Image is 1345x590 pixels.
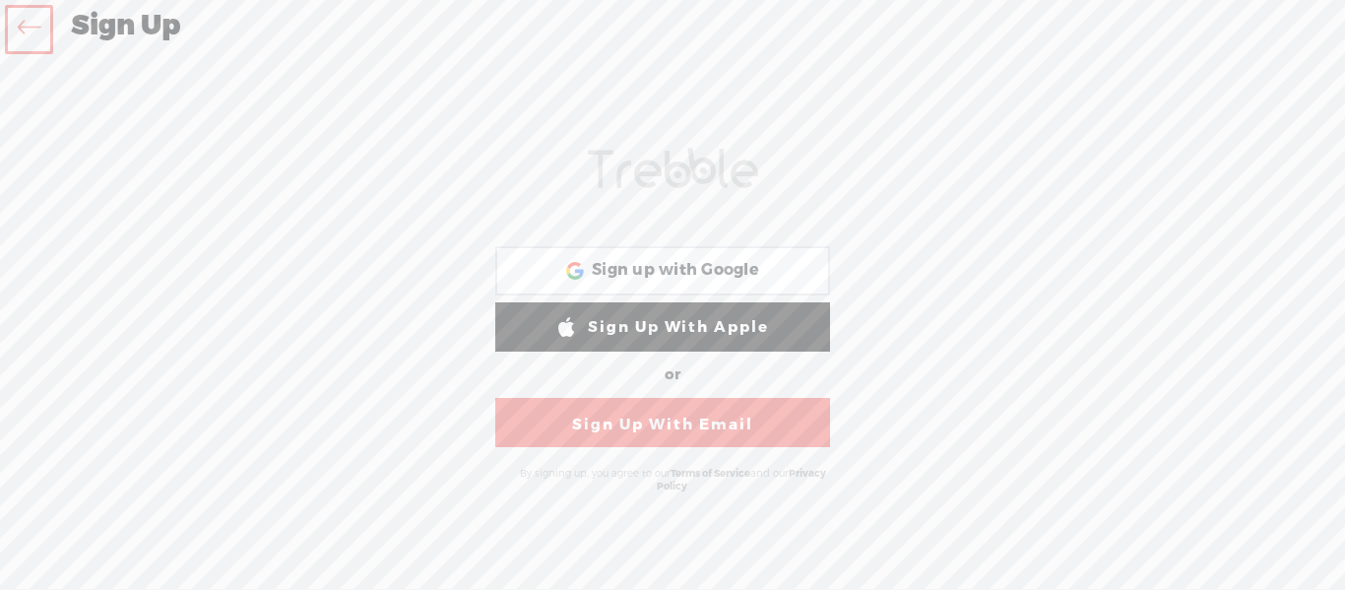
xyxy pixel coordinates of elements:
a: Sign Up With Email [495,398,830,447]
a: Sign Up With Apple [495,302,830,352]
a: Terms of Service [671,467,750,480]
span: Sign up with Google [592,260,759,281]
div: or [485,360,860,391]
a: Privacy Policy [657,467,826,492]
div: Sign up with Google [495,246,830,295]
div: By signing up, you agree to our and our . [500,457,845,502]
